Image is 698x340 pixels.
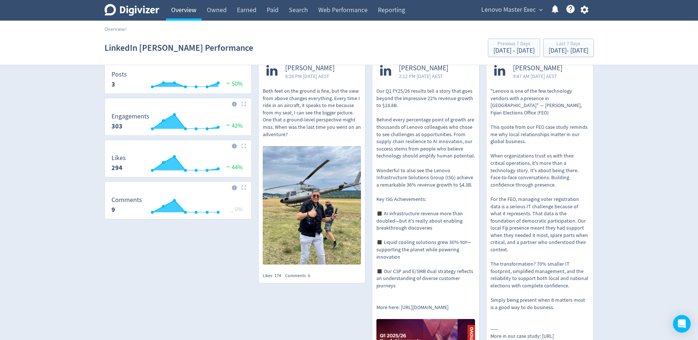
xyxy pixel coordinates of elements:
[549,47,588,54] div: [DATE] - [DATE]
[224,164,232,169] img: positive-performance.svg
[224,122,242,130] span: 42%
[111,163,123,172] strong: 294
[493,47,535,54] div: [DATE] - [DATE]
[259,56,365,267] a: [PERSON_NAME]6:26 PM [DATE] AESTBoth feet on the ground is fine, but the view from above changes ...
[111,70,127,79] dt: Posts
[285,72,335,80] span: 6:26 PM [DATE] AEST
[108,155,248,174] svg: Likes 294
[549,41,588,47] div: Last 7 Days
[111,205,115,214] strong: 9
[108,113,248,132] svg: Engagements 303
[108,196,248,216] svg: Comments 9
[111,122,123,131] strong: 303
[513,72,563,80] span: 9:47 AM [DATE] AEST
[263,146,361,265] img: https://media.cf.digivizer.com/images/linkedin-1479586-urn:li:share:7362037060884418560-cc8ad16d3...
[285,64,335,72] span: [PERSON_NAME]
[263,273,285,279] div: Likes
[274,273,281,279] span: 174
[376,88,475,311] p: Our Q1 FY25/26 results tell a story that goes beyond the impressive 22% revenue growth to $18.8B....
[111,154,126,162] dt: Likes
[224,80,242,88] span: 50%
[673,315,691,333] div: Open Intercom Messenger
[111,196,142,204] dt: Comments
[285,273,314,279] div: Comments
[263,88,361,138] p: Both feet on the ground is fine, but the view from above changes everything. Every time I ride in...
[543,39,594,57] button: Last 7 Days[DATE]- [DATE]
[111,112,149,121] dt: Engagements
[104,36,253,60] h1: LinkedIn [PERSON_NAME] Performance
[308,273,310,279] span: 6
[479,4,545,16] button: Lenovo Master Exec
[108,71,248,91] svg: Posts 3
[224,164,242,171] span: 44%
[241,144,246,148] img: Placeholder
[513,64,563,72] span: [PERSON_NAME]
[481,4,536,16] span: Lenovo Master Exec
[538,7,544,13] span: expand_more
[224,122,232,128] img: positive-performance.svg
[241,102,246,106] img: Placeholder
[125,26,127,32] span: /
[224,80,232,86] img: positive-performance.svg
[111,80,115,89] strong: 3
[241,185,246,190] img: Placeholder
[399,64,449,72] span: [PERSON_NAME]
[399,72,449,80] span: 2:12 PM [DATE] AEST
[493,41,535,47] div: Previous 7 Days
[488,39,540,57] button: Previous 7 Days[DATE] - [DATE]
[231,206,242,213] span: _ 0%
[104,26,125,32] a: Overview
